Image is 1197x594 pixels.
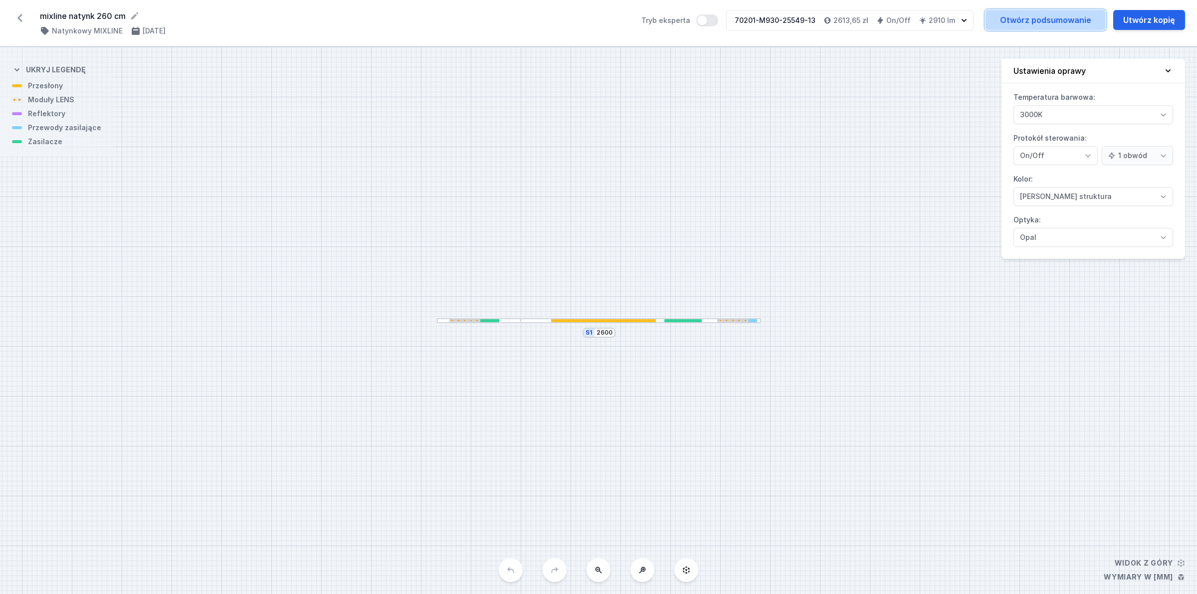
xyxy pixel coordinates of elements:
input: Wymiar [mm] [597,329,612,337]
h4: Natynkowy MIXLINE [52,26,123,36]
h4: [DATE] [143,26,166,36]
select: Protokół sterowania: [1013,146,1098,165]
select: Protokół sterowania: [1102,146,1173,165]
button: Tryb eksperta [696,14,718,26]
form: mixline natynk 260 cm [40,10,629,22]
select: Temperatura barwowa: [1013,105,1173,124]
select: Kolor: [1013,187,1173,206]
h4: 2910 lm [929,15,955,25]
h4: Ustawienia oprawy [1013,65,1086,77]
h4: Ukryj legendę [26,65,86,75]
label: Tryb eksperta [641,14,718,26]
h4: On/Off [886,15,911,25]
a: Otwórz podsumowanie [986,10,1105,30]
select: Optyka: [1013,228,1173,247]
div: 70201-M930-25549-13 [735,15,815,25]
button: 70201-M930-25549-132613,65 złOn/Off2910 lm [726,10,974,31]
button: Edytuj nazwę projektu [130,11,140,21]
label: Kolor: [1013,171,1173,206]
button: Ustawienia oprawy [1001,59,1185,83]
button: Ukryj legendę [12,57,86,81]
label: Temperatura barwowa: [1013,89,1173,124]
button: Utwórz kopię [1113,10,1185,30]
label: Optyka: [1013,212,1173,247]
h4: 2613,65 zł [833,15,868,25]
label: Protokół sterowania: [1013,130,1173,165]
